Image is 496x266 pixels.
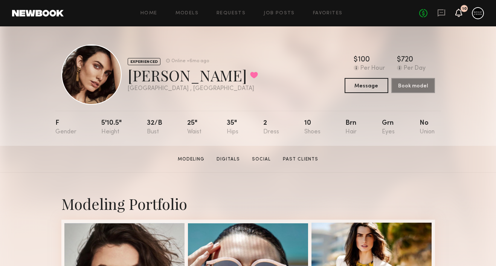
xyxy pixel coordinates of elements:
div: 2 [263,120,279,135]
div: 100 [358,56,370,64]
div: 35" [227,120,238,135]
div: [PERSON_NAME] [128,65,258,85]
div: Online +6mo ago [171,59,209,64]
div: Modeling Portfolio [61,194,435,214]
div: 10 [462,7,467,11]
div: F [55,120,76,135]
div: 25" [187,120,201,135]
div: Per Day [404,65,426,72]
div: 5'10.5" [101,120,122,135]
a: Job Posts [264,11,295,16]
a: Favorites [313,11,343,16]
a: Modeling [175,156,208,163]
div: EXPERIENCED [128,58,160,65]
a: Past Clients [280,156,321,163]
a: Digitals [214,156,243,163]
div: 720 [401,56,413,64]
div: [GEOGRAPHIC_DATA] , [GEOGRAPHIC_DATA] [128,86,258,92]
div: 10 [304,120,320,135]
div: Grn [382,120,395,135]
div: 32/b [147,120,162,135]
div: $ [354,56,358,64]
a: Social [249,156,274,163]
div: Brn [345,120,357,135]
div: $ [397,56,401,64]
div: Per Hour [360,65,385,72]
a: Models [176,11,198,16]
button: Message [345,78,388,93]
a: Requests [217,11,246,16]
div: No [420,120,435,135]
a: Home [140,11,157,16]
